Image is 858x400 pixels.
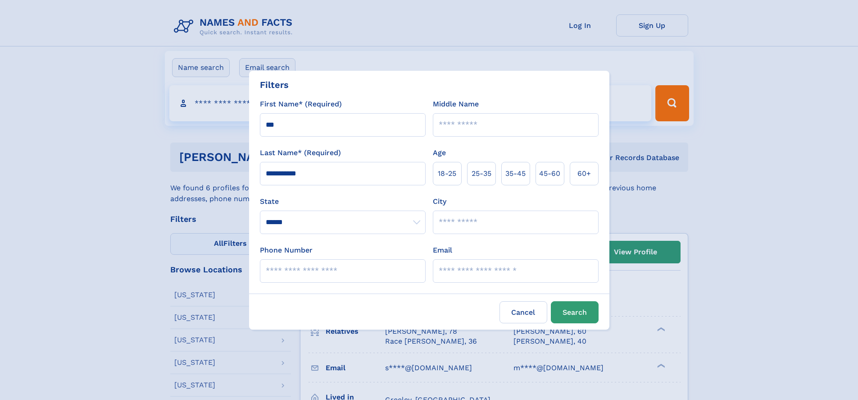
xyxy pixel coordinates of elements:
[260,196,426,207] label: State
[505,168,526,179] span: 35‑45
[433,147,446,158] label: Age
[472,168,491,179] span: 25‑35
[539,168,560,179] span: 45‑60
[438,168,456,179] span: 18‑25
[433,99,479,110] label: Middle Name
[499,301,547,323] label: Cancel
[260,99,342,110] label: First Name* (Required)
[433,245,452,256] label: Email
[260,245,313,256] label: Phone Number
[260,147,341,158] label: Last Name* (Required)
[551,301,599,323] button: Search
[433,196,446,207] label: City
[260,78,289,92] div: Filters
[577,168,591,179] span: 60+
